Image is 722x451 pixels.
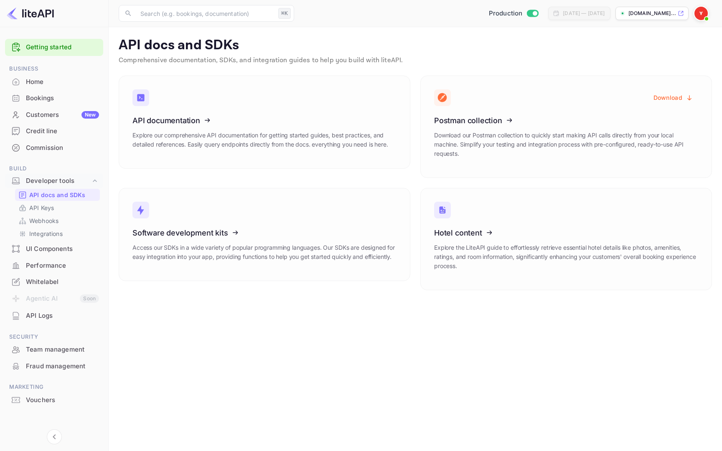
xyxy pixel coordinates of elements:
[5,123,103,139] div: Credit line
[18,216,97,225] a: Webhooks
[5,392,103,408] div: Vouchers
[5,308,103,323] a: API Logs
[5,258,103,273] a: Performance
[29,190,86,199] p: API docs and SDKs
[26,244,99,254] div: UI Components
[434,228,698,237] h3: Hotel content
[18,203,97,212] a: API Keys
[5,392,103,408] a: Vouchers
[5,39,103,56] div: Getting started
[135,5,275,22] input: Search (e.g. bookings, documentation)
[278,8,291,19] div: ⌘K
[132,116,397,125] h3: API documentation
[5,90,103,106] div: Bookings
[5,164,103,173] span: Build
[26,143,99,153] div: Commission
[5,241,103,256] a: UI Components
[26,94,99,103] div: Bookings
[132,243,397,261] p: Access our SDKs in a wide variety of popular programming languages. Our SDKs are designed for eas...
[15,215,100,227] div: Webhooks
[5,358,103,374] a: Fraud management
[563,10,605,17] div: [DATE] — [DATE]
[26,176,91,186] div: Developer tools
[26,77,99,87] div: Home
[26,110,99,120] div: Customers
[26,43,99,52] a: Getting started
[489,9,523,18] span: Production
[119,76,410,169] a: API documentationExplore our comprehensive API documentation for getting started guides, best pra...
[5,332,103,342] span: Security
[5,358,103,375] div: Fraud management
[5,274,103,289] a: Whitelabel
[26,345,99,355] div: Team management
[5,342,103,358] div: Team management
[5,90,103,106] a: Bookings
[5,342,103,357] a: Team management
[5,383,103,392] span: Marketing
[434,131,698,158] p: Download our Postman collection to quickly start making API calls directly from your local machin...
[15,189,100,201] div: API docs and SDKs
[119,56,712,66] p: Comprehensive documentation, SDKs, and integration guides to help you build with liteAPI.
[81,111,99,119] div: New
[5,123,103,139] a: Credit line
[7,7,54,20] img: LiteAPI logo
[648,89,698,106] button: Download
[18,229,97,238] a: Integrations
[132,228,397,237] h3: Software development kits
[15,228,100,240] div: Integrations
[26,277,99,287] div: Whitelabel
[26,362,99,371] div: Fraud management
[5,140,103,155] a: Commission
[5,140,103,156] div: Commission
[486,9,542,18] div: Switch to Sandbox mode
[5,74,103,90] div: Home
[26,395,99,405] div: Vouchers
[5,74,103,89] a: Home
[119,188,410,281] a: Software development kitsAccess our SDKs in a wide variety of popular programming languages. Our ...
[29,216,58,225] p: Webhooks
[29,229,63,238] p: Integrations
[420,188,712,290] a: Hotel contentExplore the LiteAPI guide to effortlessly retrieve essential hotel details like phot...
[5,258,103,274] div: Performance
[26,261,99,271] div: Performance
[694,7,708,20] img: Yandex
[18,190,97,199] a: API docs and SDKs
[434,116,698,125] h3: Postman collection
[5,64,103,73] span: Business
[5,107,103,123] div: CustomersNew
[628,10,676,17] p: [DOMAIN_NAME]...
[47,429,62,444] button: Collapse navigation
[434,243,698,271] p: Explore the LiteAPI guide to effortlessly retrieve essential hotel details like photos, amenities...
[132,131,397,149] p: Explore our comprehensive API documentation for getting started guides, best practices, and detai...
[119,37,712,54] p: API docs and SDKs
[26,311,99,321] div: API Logs
[5,107,103,122] a: CustomersNew
[29,203,54,212] p: API Keys
[26,127,99,136] div: Credit line
[5,174,103,188] div: Developer tools
[15,202,100,214] div: API Keys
